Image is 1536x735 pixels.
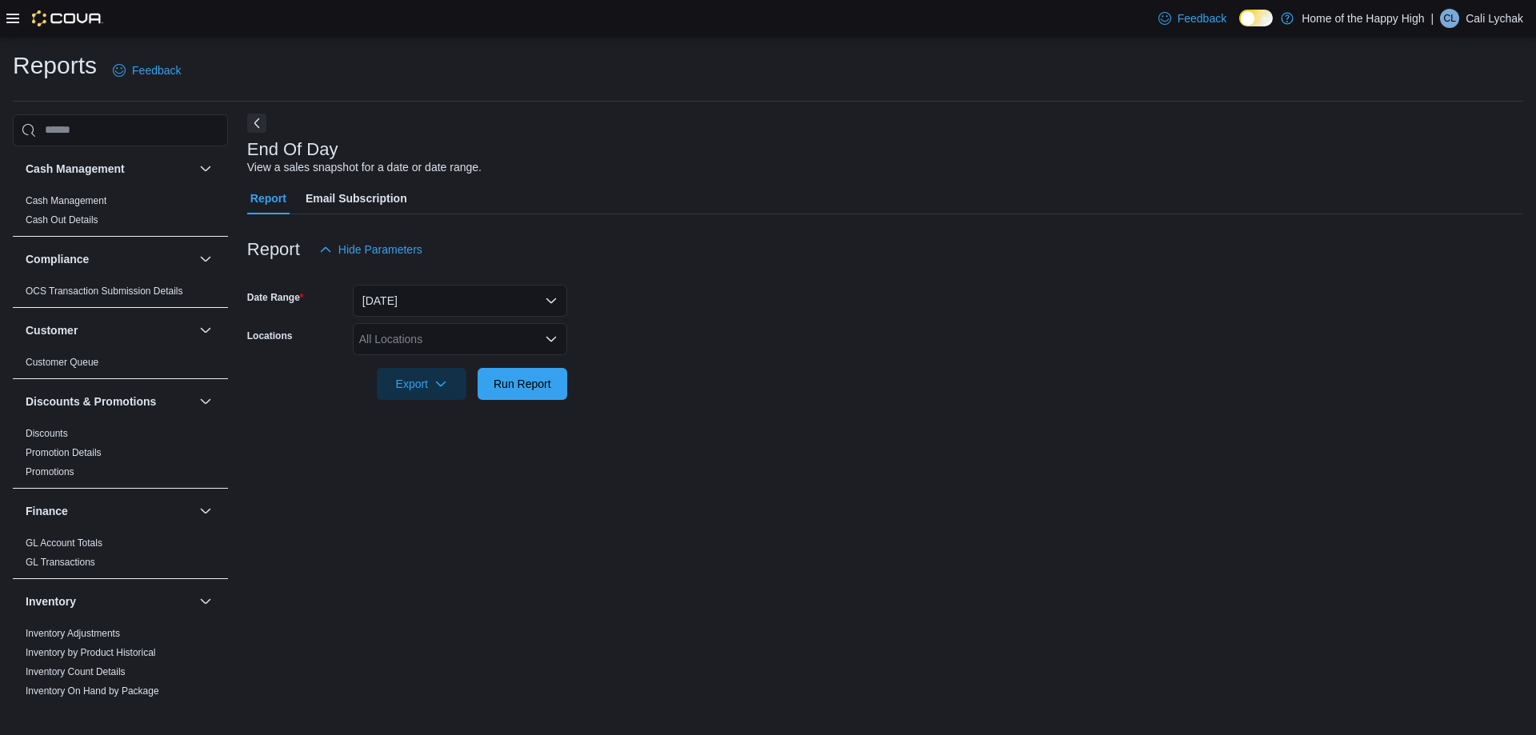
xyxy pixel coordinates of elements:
[196,250,215,269] button: Compliance
[26,628,120,639] a: Inventory Adjustments
[196,321,215,340] button: Customer
[26,251,193,267] button: Compliance
[250,182,286,214] span: Report
[545,333,558,346] button: Open list of options
[26,195,106,206] a: Cash Management
[1302,9,1424,28] p: Home of the Happy High
[26,428,68,439] a: Discounts
[26,322,193,338] button: Customer
[26,537,102,549] span: GL Account Totals
[32,10,103,26] img: Cova
[26,556,95,569] span: GL Transactions
[26,503,68,519] h3: Finance
[26,194,106,207] span: Cash Management
[478,368,567,400] button: Run Report
[1440,9,1459,28] div: Cali Lychak
[13,424,228,488] div: Discounts & Promotions
[1431,9,1434,28] p: |
[13,50,97,82] h1: Reports
[1239,26,1240,27] span: Dark Mode
[13,533,228,578] div: Finance
[26,356,98,369] span: Customer Queue
[196,159,215,178] button: Cash Management
[26,286,183,297] a: OCS Transaction Submission Details
[26,285,183,298] span: OCS Transaction Submission Details
[13,282,228,307] div: Compliance
[247,114,266,133] button: Next
[26,393,156,409] h3: Discounts & Promotions
[26,666,126,677] a: Inventory Count Details
[106,54,187,86] a: Feedback
[247,140,338,159] h3: End Of Day
[377,368,466,400] button: Export
[26,537,102,549] a: GL Account Totals
[1466,9,1523,28] p: Cali Lychak
[26,251,89,267] h3: Compliance
[1443,9,1455,28] span: CL
[26,161,193,177] button: Cash Management
[26,557,95,568] a: GL Transactions
[132,62,181,78] span: Feedback
[196,592,215,611] button: Inventory
[13,191,228,236] div: Cash Management
[494,376,551,392] span: Run Report
[26,427,68,440] span: Discounts
[26,593,193,609] button: Inventory
[13,353,228,378] div: Customer
[26,685,159,697] span: Inventory On Hand by Package
[26,446,102,459] span: Promotion Details
[247,291,304,304] label: Date Range
[26,161,125,177] h3: Cash Management
[26,466,74,477] a: Promotions
[247,330,293,342] label: Locations
[338,242,422,258] span: Hide Parameters
[1178,10,1226,26] span: Feedback
[26,447,102,458] a: Promotion Details
[313,234,429,266] button: Hide Parameters
[26,646,156,659] span: Inventory by Product Historical
[26,357,98,368] a: Customer Queue
[1152,2,1233,34] a: Feedback
[1239,10,1273,26] input: Dark Mode
[26,322,78,338] h3: Customer
[26,214,98,226] a: Cash Out Details
[26,685,159,697] a: Inventory On Hand by Package
[306,182,407,214] span: Email Subscription
[247,240,300,259] h3: Report
[247,159,482,176] div: View a sales snapshot for a date or date range.
[26,647,156,658] a: Inventory by Product Historical
[196,501,215,521] button: Finance
[26,503,193,519] button: Finance
[26,627,120,640] span: Inventory Adjustments
[26,593,76,609] h3: Inventory
[196,392,215,411] button: Discounts & Promotions
[386,368,457,400] span: Export
[353,285,567,317] button: [DATE]
[26,393,193,409] button: Discounts & Promotions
